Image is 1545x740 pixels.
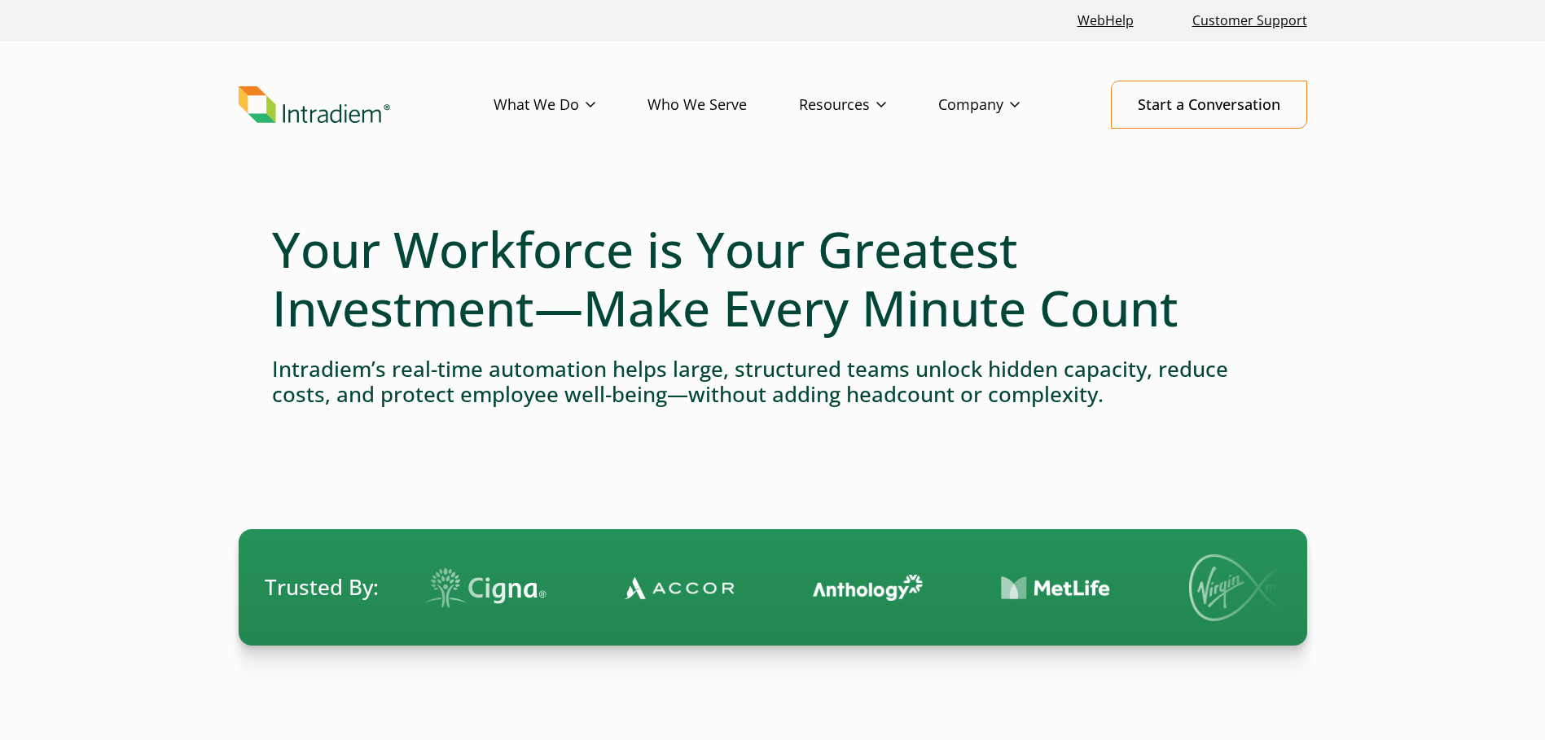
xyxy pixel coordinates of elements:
[1184,554,1298,621] img: Virgin Media logo.
[494,81,647,129] a: What We Do
[272,357,1274,407] h4: Intradiem’s real-time automation helps large, structured teams unlock hidden capacity, reduce cos...
[239,86,494,124] a: Link to homepage of Intradiem
[938,81,1072,129] a: Company
[620,576,730,600] img: Contact Center Automation Accor Logo
[647,81,799,129] a: Who We Serve
[799,81,938,129] a: Resources
[265,572,379,602] span: Trusted By:
[1071,3,1140,38] a: Link opens in a new window
[239,86,390,124] img: Intradiem
[272,220,1274,337] h1: Your Workforce is Your Greatest Investment—Make Every Minute Count
[996,576,1106,601] img: Contact Center Automation MetLife Logo
[1186,3,1314,38] a: Customer Support
[1111,81,1307,129] a: Start a Conversation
